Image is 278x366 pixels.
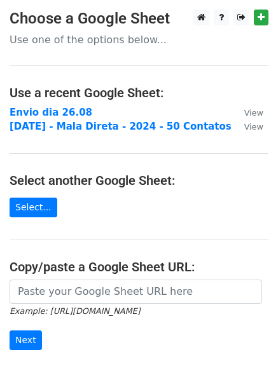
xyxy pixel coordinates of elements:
a: View [232,107,263,118]
h4: Select another Google Sheet: [10,173,268,188]
small: Example: [URL][DOMAIN_NAME] [10,306,140,316]
h4: Copy/paste a Google Sheet URL: [10,259,268,274]
a: [DATE] - Mala Direta - 2024 - 50 Contatos [10,121,232,132]
a: View [232,121,263,132]
a: Select... [10,198,57,217]
h4: Use a recent Google Sheet: [10,85,268,100]
input: Paste your Google Sheet URL here [10,280,262,304]
small: View [244,122,263,132]
small: View [244,108,263,118]
a: Envio dia 26.08 [10,107,92,118]
h3: Choose a Google Sheet [10,10,268,28]
p: Use one of the options below... [10,33,268,46]
input: Next [10,330,42,350]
